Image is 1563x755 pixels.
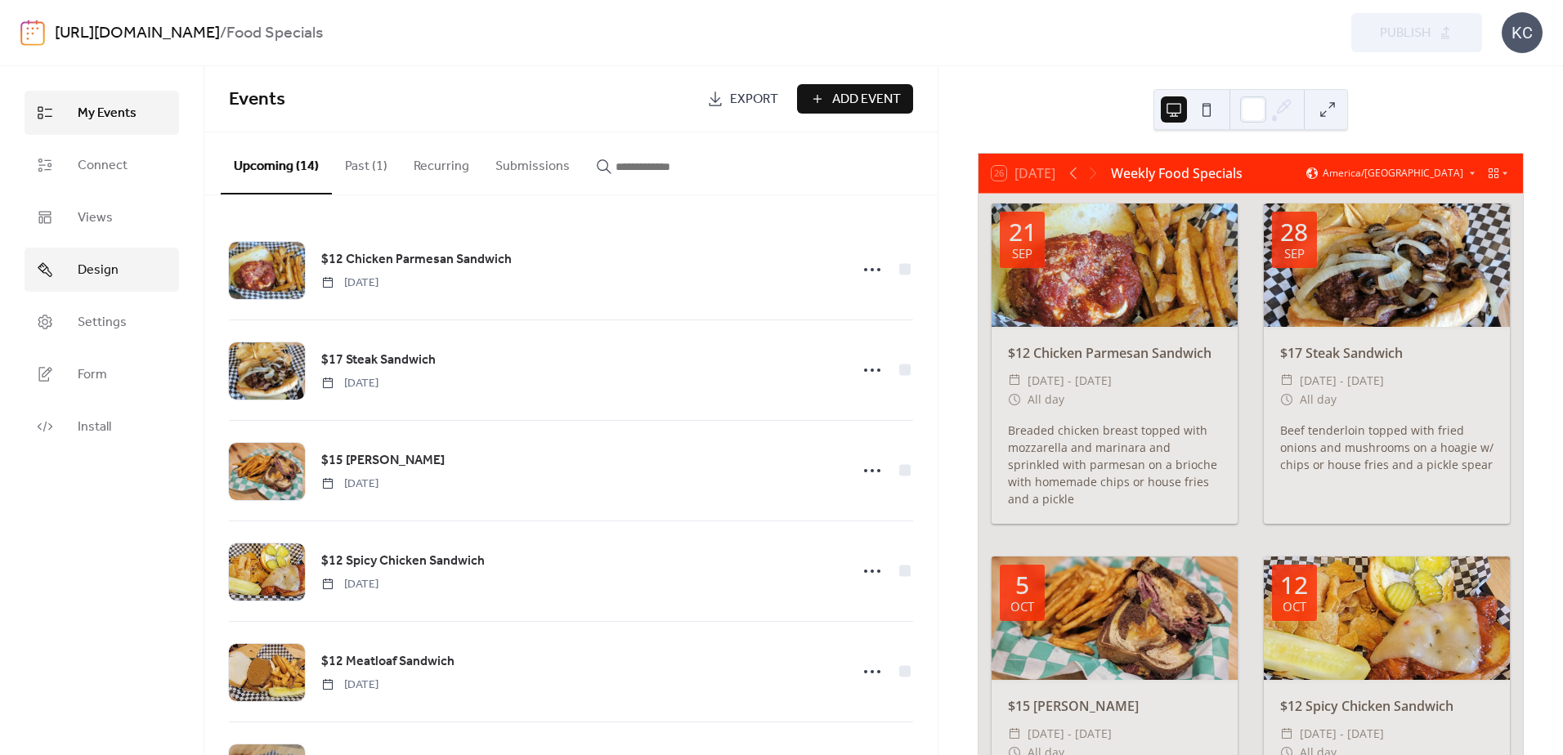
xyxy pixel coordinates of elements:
[321,375,378,392] span: [DATE]
[1280,371,1293,391] div: ​
[1008,390,1021,409] div: ​
[482,132,583,193] button: Submissions
[321,651,455,672] a: $12 Meatloaf Sandwich
[226,18,323,49] b: Food Specials
[1009,220,1037,244] div: 21
[1264,696,1510,716] div: $12 Spicy Chicken Sandwich
[1300,390,1337,409] span: All day
[1015,573,1029,597] div: 5
[1280,390,1293,409] div: ​
[992,422,1238,507] div: Breaded chicken breast topped with mozzarella and marinara and sprinkled with parmesan on a brioc...
[25,352,179,396] a: Form
[992,343,1238,363] div: $12 Chicken Parmesan Sandwich
[321,275,378,292] span: [DATE]
[20,20,45,46] img: logo
[401,132,482,193] button: Recurring
[695,84,790,114] a: Export
[321,450,445,471] a: $15 [PERSON_NAME]
[1008,724,1021,744] div: ​
[1028,371,1112,391] span: [DATE] - [DATE]
[321,576,378,593] span: [DATE]
[78,156,128,176] span: Connect
[321,677,378,694] span: [DATE]
[25,404,179,449] a: Install
[25,248,179,292] a: Design
[992,696,1238,716] div: $15 [PERSON_NAME]
[321,551,485,572] a: $12 Spicy Chicken Sandwich
[1300,371,1384,391] span: [DATE] - [DATE]
[1264,422,1510,473] div: Beef tenderloin topped with fried onions and mushrooms on a hoagie w/ chips or house fries and a ...
[321,250,512,270] span: $12 Chicken Parmesan Sandwich
[220,18,226,49] b: /
[78,261,119,280] span: Design
[78,208,113,228] span: Views
[78,365,107,385] span: Form
[1502,12,1543,53] div: KC
[25,195,179,239] a: Views
[1012,248,1032,260] div: Sep
[1111,163,1243,183] div: Weekly Food Specials
[1280,573,1308,597] div: 12
[78,313,127,333] span: Settings
[55,18,220,49] a: [URL][DOMAIN_NAME]
[321,552,485,571] span: $12 Spicy Chicken Sandwich
[1028,390,1064,409] span: All day
[229,82,285,118] span: Events
[25,91,179,135] a: My Events
[1028,724,1112,744] span: [DATE] - [DATE]
[1323,168,1463,178] span: America/[GEOGRAPHIC_DATA]
[221,132,332,194] button: Upcoming (14)
[332,132,401,193] button: Past (1)
[321,451,445,471] span: $15 [PERSON_NAME]
[730,90,778,109] span: Export
[797,84,913,114] button: Add Event
[1264,343,1510,363] div: $17 Steak Sandwich
[1283,601,1306,613] div: Oct
[25,143,179,187] a: Connect
[1008,371,1021,391] div: ​
[832,90,901,109] span: Add Event
[321,351,436,370] span: $17 Steak Sandwich
[321,249,512,270] a: $12 Chicken Parmesan Sandwich
[1280,724,1293,744] div: ​
[1010,601,1034,613] div: Oct
[1280,220,1308,244] div: 28
[78,104,137,123] span: My Events
[321,350,436,371] a: $17 Steak Sandwich
[321,652,455,672] span: $12 Meatloaf Sandwich
[321,476,378,493] span: [DATE]
[78,418,111,437] span: Install
[1284,248,1305,260] div: Sep
[25,300,179,344] a: Settings
[1300,724,1384,744] span: [DATE] - [DATE]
